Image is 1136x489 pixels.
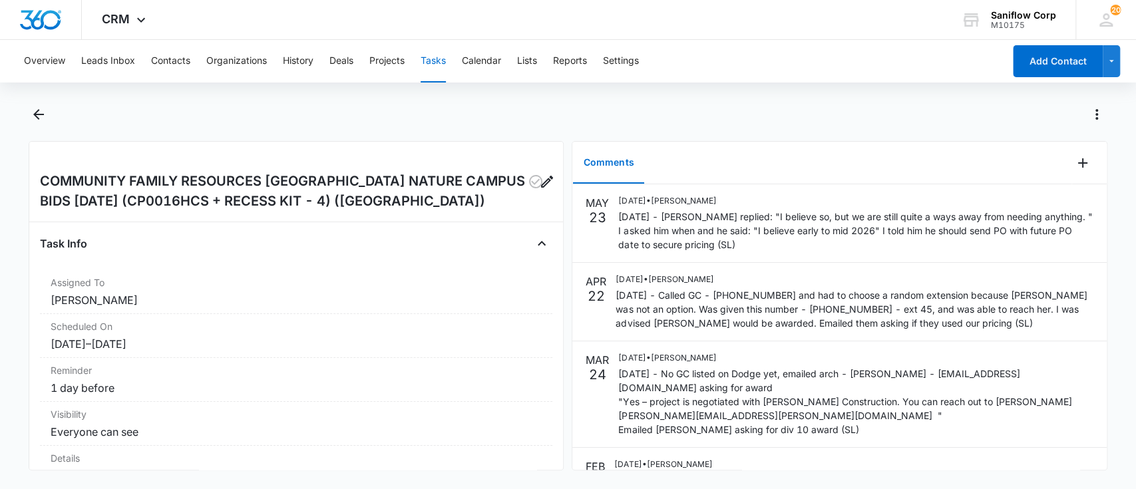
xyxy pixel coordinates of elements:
p: [DATE] - No GC listed on Dodge yet, emailed arch - [PERSON_NAME] - [EMAIL_ADDRESS][DOMAIN_NAME] a... [618,367,1093,436]
p: 22 [588,289,605,303]
div: Reminder1 day before [40,358,553,402]
p: MAY [586,195,609,211]
p: [DATE] • [PERSON_NAME] [618,195,1093,207]
dd: [PERSON_NAME] [51,292,542,308]
button: Add Contact [1013,45,1103,77]
dt: Assigned To [51,275,542,289]
dd: 1 day before [51,380,542,396]
h4: Task Info [40,236,87,251]
p: [DATE] - [PERSON_NAME] replied: "I believe so, but we are still quite a ways away from needing an... [618,210,1093,251]
p: 24 [589,368,606,381]
div: VisibilityEveryone can see [40,402,553,446]
span: CRM [102,12,130,26]
button: Comments [573,142,644,184]
h2: COMMUNITY FAMILY RESOURCES [GEOGRAPHIC_DATA] NATURE CAMPUS BIDS [DATE] (CP0016HCS + RECESS KIT - ... [40,171,530,211]
div: account id [991,21,1056,30]
button: Close [531,233,552,254]
button: Actions [1086,104,1107,125]
button: Tasks [421,40,446,82]
p: [DATE] • [PERSON_NAME] [616,273,1093,285]
button: Contacts [151,40,190,82]
button: Settings [603,40,639,82]
p: MAR [586,352,609,368]
p: [DATE] • [PERSON_NAME] [618,352,1093,364]
p: 23 [589,211,606,224]
div: account name [991,10,1056,21]
button: Calendar [462,40,501,82]
p: APR [586,273,606,289]
div: notifications count [1110,5,1121,15]
button: Back [29,104,49,125]
button: Organizations [206,40,267,82]
button: History [283,40,313,82]
dt: Details [51,451,542,465]
dt: Visibility [51,407,542,421]
dt: Scheduled On [51,319,542,333]
p: [DATE] • [PERSON_NAME] [614,458,1093,470]
dt: Reminder [51,363,542,377]
p: [DATE] - Called GC - [PHONE_NUMBER] and had to choose a random extension because [PERSON_NAME] wa... [616,288,1093,330]
button: Lists [517,40,537,82]
dd: [DATE] – [DATE] [51,336,542,352]
button: Edit [542,171,553,192]
button: Deals [329,40,353,82]
button: Add Comment [1072,152,1093,174]
dd: Everyone can see [51,424,542,440]
span: 20 [1110,5,1121,15]
button: Overview [24,40,65,82]
button: Reports [553,40,587,82]
div: Assigned To[PERSON_NAME] [40,270,553,314]
button: Projects [369,40,405,82]
button: Leads Inbox [81,40,135,82]
p: FEB [586,458,605,474]
div: Scheduled On[DATE]–[DATE] [40,314,553,358]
